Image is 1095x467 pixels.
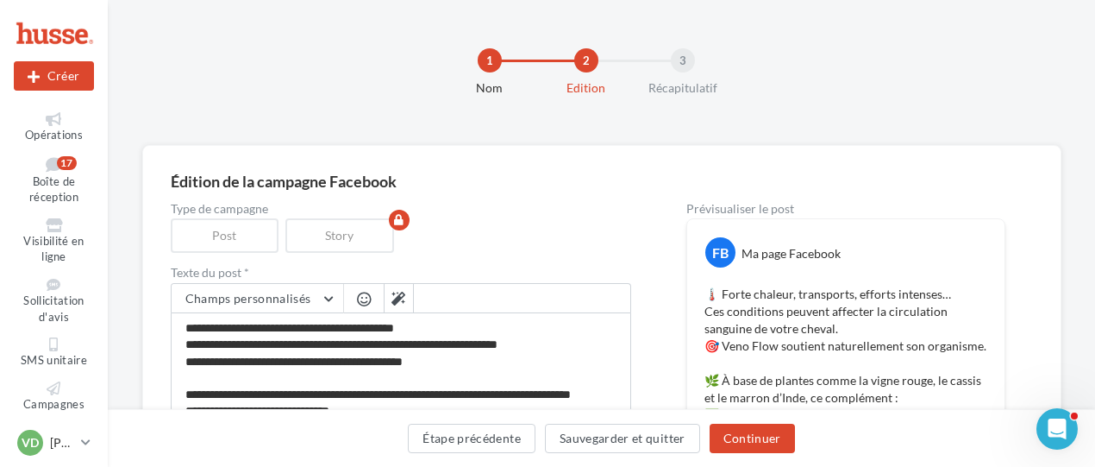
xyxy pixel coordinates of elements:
div: 1 [478,48,502,73]
a: SMS unitaire [14,334,94,371]
span: Boîte de réception [29,174,78,205]
div: Edition [531,79,641,97]
div: Récapitulatif [628,79,738,97]
button: Créer [14,61,94,91]
span: Sollicitation d'avis [23,293,84,324]
div: FB [705,237,735,268]
span: SMS unitaire [21,353,87,367]
span: Visibilité en ligne [23,234,84,264]
div: 2 [574,48,598,73]
p: [PERSON_NAME] [50,434,74,451]
div: Édition de la campagne Facebook [171,174,1033,189]
label: Texte du post * [171,267,631,279]
div: 3 [671,48,695,73]
a: Sollicitation d'avis [14,275,94,327]
button: Sauvegarder et quitter [545,424,700,453]
a: Boîte de réception17 [14,153,94,208]
a: Opérations [14,109,94,146]
span: Champs personnalisés [185,291,311,306]
span: VD [22,434,39,451]
span: Campagnes [23,397,84,411]
div: Nom [435,79,545,97]
iframe: Intercom live chat [1036,408,1078,450]
label: Type de campagne [171,203,631,215]
a: Campagnes [14,378,94,415]
button: Étape précédente [408,424,535,453]
div: 17 [57,156,77,170]
a: VD [PERSON_NAME] [14,426,94,459]
span: Opérations [25,128,83,142]
div: Prévisualiser le post [686,203,1005,215]
a: Visibilité en ligne [14,215,94,268]
button: Champs personnalisés [172,284,343,313]
div: Ma page Facebook [741,245,841,262]
div: Nouvelle campagne [14,61,94,91]
button: Continuer [710,424,795,453]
